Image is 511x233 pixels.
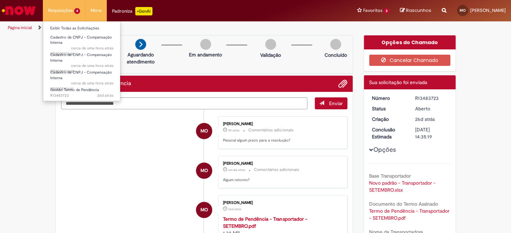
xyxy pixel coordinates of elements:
[50,46,113,56] span: SR000593646
[369,208,451,221] a: Download de Termo de Pendência - Transportador - SETEMBRO.pdf
[223,122,340,126] div: [PERSON_NAME]
[364,35,456,49] div: Opções do Chamado
[43,25,120,32] a: Exibir Todas as Solicitações
[406,7,431,14] span: Rascunhos
[5,21,335,34] ul: Trilhas de página
[330,39,341,50] img: img-circle-grey.png
[50,81,113,91] span: SR000593641
[315,97,347,109] button: Enviar
[43,21,120,101] ul: Requisições
[384,8,389,14] span: 3
[43,69,120,84] a: Aberto SR000593641 : Cadastro de CNPJ - Compensação Interna
[470,7,506,13] span: [PERSON_NAME]
[50,35,112,46] span: Cadastro de CNPJ - Compensação Interna
[50,52,112,63] span: Cadastro de CNPJ - Compensação Interna
[97,93,113,98] span: 26d atrás
[415,105,448,112] div: Aberto
[196,163,212,179] div: Millena Oliveira
[1,4,37,18] img: ServiceNow
[50,70,112,81] span: Cadastro de CNPJ - Compensação Interna
[369,201,438,207] b: Documento do Termo Assinado
[415,116,435,122] span: 26d atrás
[363,7,382,14] span: Favoritos
[415,116,448,123] div: 05/09/2025 09:35:17
[223,201,340,205] div: [PERSON_NAME]
[329,100,343,107] span: Enviar
[124,51,158,65] p: Aguardando atendimento
[200,39,211,50] img: img-circle-grey.png
[367,95,410,102] dt: Número
[338,79,347,88] button: Adicionar anexos
[228,168,245,172] span: um dia atrás
[50,93,113,98] span: R13483723
[48,7,73,14] span: Requisições
[265,39,276,50] img: img-circle-grey.png
[415,116,435,122] time: 05/09/2025 09:35:17
[43,86,120,99] a: Aberto R13483723 : Gestão Termo de Pendência
[369,79,427,85] span: Sua solicitação foi enviada
[61,97,308,109] textarea: Digite sua mensagem aqui...
[367,105,410,112] dt: Status
[50,87,99,92] span: Gestão Termo de Pendência
[71,46,113,51] time: 30/09/2025 11:00:09
[260,52,281,59] p: Validação
[369,173,411,179] b: Base Transportador
[135,39,146,50] img: arrow-next.png
[71,81,113,86] span: cerca de uma hora atrás
[228,207,241,211] span: 26d atrás
[196,123,212,139] div: Millena Oliveira
[369,55,450,66] button: Cancelar Chamado
[369,180,437,193] a: Download de Novo padrão - Transportador - SETEMBRO.xlsx
[71,46,113,51] span: cerca de uma hora atrás
[415,126,448,140] div: [DATE] 14:35:19
[71,63,113,68] span: cerca de uma hora atrás
[228,128,240,132] time: 30/09/2025 10:53:43
[201,123,208,139] span: MO
[71,81,113,86] time: 30/09/2025 10:59:19
[74,8,80,14] span: 4
[223,177,340,183] p: Algum retorno?
[189,51,222,58] p: Em andamento
[367,126,410,140] dt: Conclusão Estimada
[50,63,113,74] span: SR000593645
[228,168,245,172] time: 29/09/2025 10:11:42
[71,63,113,68] time: 30/09/2025 10:59:49
[223,162,340,166] div: [PERSON_NAME]
[228,207,241,211] time: 05/09/2025 09:35:13
[254,167,299,173] small: Comentários adicionais
[223,216,307,229] a: Termo de Pendência - Transportador - SETEMBRO.pdf
[324,52,347,59] p: Concluído
[228,128,240,132] span: 2h atrás
[460,8,466,13] span: MO
[196,202,212,218] div: Millena Oliveira
[201,201,208,218] span: MO
[415,95,448,102] div: R13483723
[8,25,32,30] a: Página inicial
[201,162,208,179] span: MO
[43,34,120,49] a: Aberto SR000593646 : Cadastro de CNPJ - Compensação Interna
[91,7,101,14] span: More
[248,127,293,133] small: Comentários adicionais
[135,7,152,15] p: +GenAi
[43,51,120,66] a: Aberto SR000593645 : Cadastro de CNPJ - Compensação Interna
[112,7,152,15] div: Padroniza
[367,116,410,123] dt: Criação
[97,93,113,98] time: 05/09/2025 09:35:17
[400,7,431,14] a: Rascunhos
[223,138,340,143] p: Pessoal algum prazo para a resolução?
